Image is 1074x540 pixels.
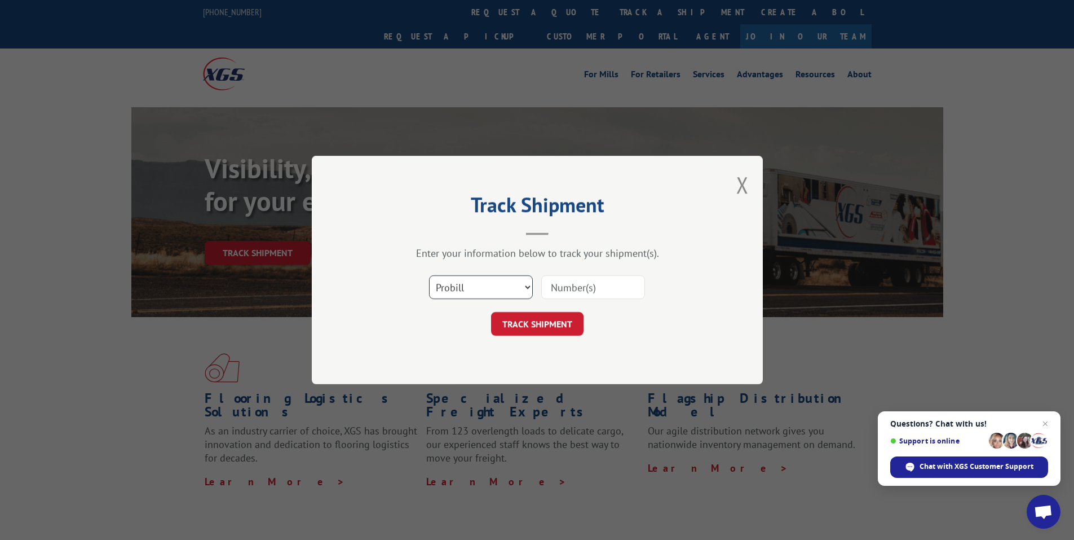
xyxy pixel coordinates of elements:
input: Number(s) [541,275,645,299]
div: Enter your information below to track your shipment(s). [368,247,706,260]
span: Chat with XGS Customer Support [920,462,1033,472]
span: Close chat [1038,417,1052,431]
div: Chat with XGS Customer Support [890,456,1048,478]
span: Support is online [890,437,985,445]
button: Close modal [736,170,749,200]
div: Open chat [1027,495,1060,529]
span: Questions? Chat with us! [890,419,1048,428]
button: TRACK SHIPMENT [491,312,584,336]
h2: Track Shipment [368,197,706,218]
